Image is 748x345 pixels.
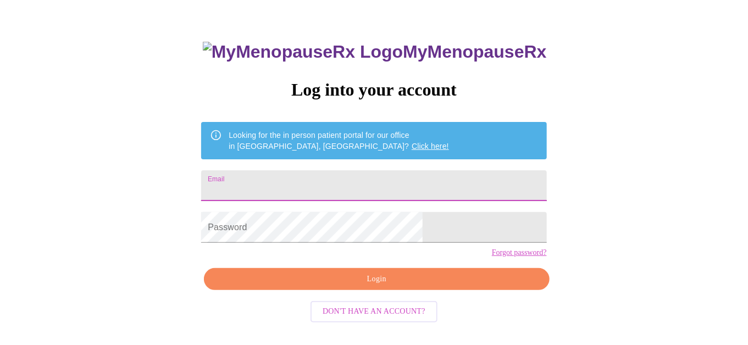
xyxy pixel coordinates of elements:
[412,142,449,151] a: Click here!
[311,301,437,322] button: Don't have an account?
[492,248,547,257] a: Forgot password?
[308,306,440,315] a: Don't have an account?
[217,272,536,286] span: Login
[229,125,449,156] div: Looking for the in person patient portal for our office in [GEOGRAPHIC_DATA], [GEOGRAPHIC_DATA]?
[203,42,403,62] img: MyMenopauseRx Logo
[201,80,546,100] h3: Log into your account
[204,268,549,291] button: Login
[323,305,425,319] span: Don't have an account?
[203,42,547,62] h3: MyMenopauseRx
